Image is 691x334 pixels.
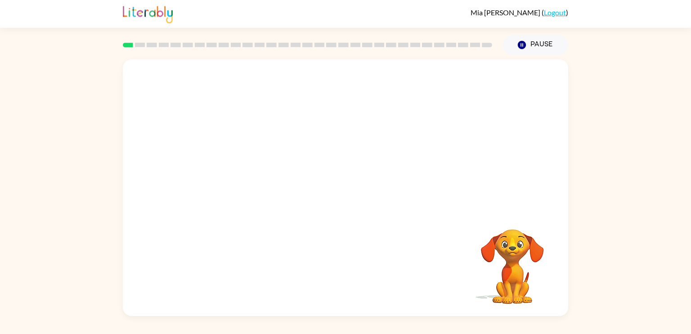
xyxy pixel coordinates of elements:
div: ( ) [471,8,568,17]
a: Logout [544,8,566,17]
button: Pause [503,35,568,55]
span: Mia [PERSON_NAME] [471,8,542,17]
video: Your browser must support playing .mp4 files to use Literably. Please try using another browser. [467,215,557,305]
img: Literably [123,4,173,23]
